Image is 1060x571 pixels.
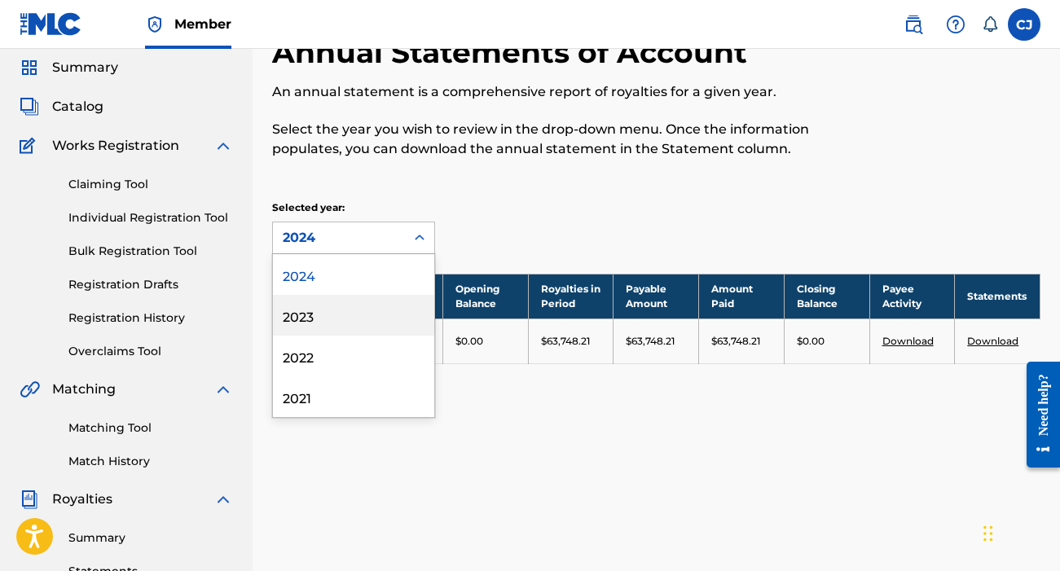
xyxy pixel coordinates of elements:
[52,58,118,77] span: Summary
[68,453,233,470] a: Match History
[528,274,614,318] th: Royalties in Period
[283,228,395,248] div: 2024
[20,58,39,77] img: Summary
[983,509,993,558] div: Drag
[272,120,864,159] p: Select the year you wish to review in the drop-down menu. Once the information populates, you can...
[882,335,934,347] a: Download
[52,490,112,509] span: Royalties
[68,419,233,437] a: Matching Tool
[939,8,972,41] div: Help
[20,12,82,36] img: MLC Logo
[213,136,233,156] img: expand
[68,176,233,193] a: Claiming Tool
[1014,345,1060,484] iframe: Resource Center
[68,243,233,260] a: Bulk Registration Tool
[455,334,483,349] p: $0.00
[20,136,41,156] img: Works Registration
[68,276,233,293] a: Registration Drafts
[145,15,165,34] img: Top Rightsholder
[52,380,116,399] span: Matching
[955,274,1040,318] th: Statements
[272,34,755,71] h2: Annual Statements of Account
[541,334,590,349] p: $63,748.21
[272,200,435,215] p: Selected year:
[20,97,39,116] img: Catalog
[784,274,869,318] th: Closing Balance
[869,274,955,318] th: Payee Activity
[68,310,233,327] a: Registration History
[52,97,103,116] span: Catalog
[982,16,998,33] div: Notifications
[52,136,179,156] span: Works Registration
[946,15,965,34] img: help
[68,343,233,360] a: Overclaims Tool
[897,8,930,41] a: Public Search
[979,493,1060,571] iframe: Chat Widget
[273,254,434,295] div: 2024
[273,336,434,376] div: 2022
[68,529,233,547] a: Summary
[967,335,1018,347] a: Download
[273,295,434,336] div: 2023
[626,334,675,349] p: $63,748.21
[904,15,923,34] img: search
[1008,8,1040,41] div: User Menu
[797,334,825,349] p: $0.00
[68,209,233,226] a: Individual Registration Tool
[213,380,233,399] img: expand
[174,15,231,33] span: Member
[614,274,699,318] th: Payable Amount
[273,376,434,417] div: 2021
[442,274,528,318] th: Opening Balance
[20,58,118,77] a: SummarySummary
[711,334,760,349] p: $63,748.21
[272,82,864,102] p: An annual statement is a comprehensive report of royalties for a given year.
[699,274,785,318] th: Amount Paid
[20,380,40,399] img: Matching
[20,97,103,116] a: CatalogCatalog
[213,490,233,509] img: expand
[20,490,39,509] img: Royalties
